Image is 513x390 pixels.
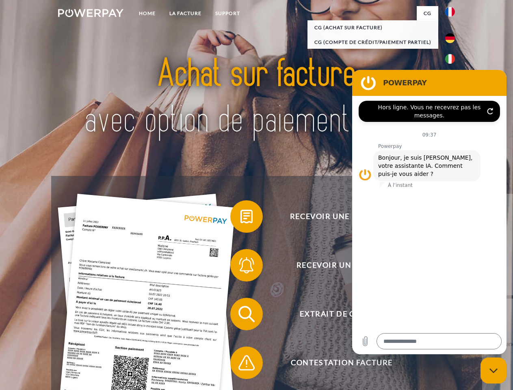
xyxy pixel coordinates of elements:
[242,298,441,330] span: Extrait de compte
[162,6,208,21] a: LA FACTURE
[481,357,507,383] iframe: Bouton de lancement de la fenêtre de messagerie, conversation en cours
[242,347,441,379] span: Contestation Facture
[445,7,455,17] img: fr
[78,39,435,156] img: title-powerpay_fr.svg
[236,206,257,227] img: qb_bill.svg
[230,200,442,233] button: Recevoir une facture ?
[230,249,442,282] button: Recevoir un rappel?
[236,255,257,275] img: qb_bell.svg
[230,298,442,330] button: Extrait de compte
[242,249,441,282] span: Recevoir un rappel?
[230,347,442,379] button: Contestation Facture
[132,6,162,21] a: Home
[58,9,123,17] img: logo-powerpay-white.svg
[242,200,441,233] span: Recevoir une facture ?
[307,20,438,35] a: CG (achat sur facture)
[307,35,438,50] a: CG (Compte de crédit/paiement partiel)
[236,353,257,373] img: qb_warning.svg
[352,70,507,354] iframe: Fenêtre de messagerie
[208,6,247,21] a: Support
[417,6,438,21] a: CG
[445,33,455,43] img: de
[236,304,257,324] img: qb_search.svg
[445,54,455,64] img: it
